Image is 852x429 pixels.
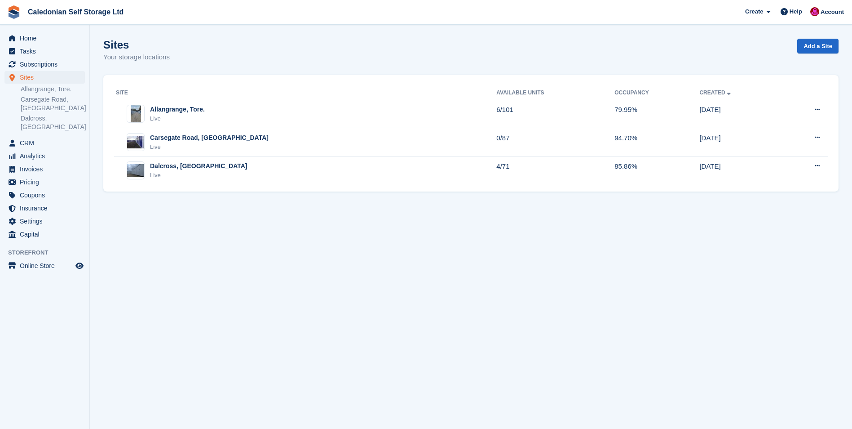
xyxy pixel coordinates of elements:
td: 4/71 [496,156,614,184]
span: Pricing [20,176,74,188]
span: Help [790,7,802,16]
img: Donald Mathieson [810,7,819,16]
span: CRM [20,137,74,149]
a: menu [4,189,85,201]
span: Insurance [20,202,74,214]
span: Storefront [8,248,89,257]
a: menu [4,45,85,58]
td: 6/101 [496,100,614,128]
div: Live [150,114,205,123]
span: Home [20,32,74,45]
div: Live [150,143,269,152]
span: Create [745,7,763,16]
span: Sites [20,71,74,84]
div: Dalcross, [GEOGRAPHIC_DATA] [150,161,247,171]
span: Tasks [20,45,74,58]
th: Available Units [496,86,614,100]
th: Site [114,86,496,100]
div: Live [150,171,247,180]
a: menu [4,202,85,214]
span: Capital [20,228,74,241]
div: Allangrange, Tore. [150,105,205,114]
span: Online Store [20,259,74,272]
span: Invoices [20,163,74,175]
td: 79.95% [614,100,699,128]
a: Preview store [74,260,85,271]
a: menu [4,163,85,175]
td: 85.86% [614,156,699,184]
img: Image of Dalcross, Inverness site [127,164,144,177]
img: Image of Allangrange, Tore. site [131,105,141,123]
a: menu [4,32,85,45]
p: Your storage locations [103,52,170,63]
td: 0/87 [496,128,614,156]
a: Carsegate Road, [GEOGRAPHIC_DATA] [21,95,85,112]
a: Allangrange, Tore. [21,85,85,94]
a: menu [4,137,85,149]
a: menu [4,259,85,272]
a: Created [699,89,732,96]
img: stora-icon-8386f47178a22dfd0bd8f6a31ec36ba5ce8667c1dd55bd0f319d3a0aa187defe.svg [7,5,21,19]
a: Add a Site [797,39,839,54]
td: [DATE] [699,156,781,184]
h1: Sites [103,39,170,51]
img: Image of Carsegate Road, Inverness site [127,136,144,149]
td: [DATE] [699,100,781,128]
a: menu [4,150,85,162]
span: Subscriptions [20,58,74,71]
a: Caledonian Self Storage Ltd [24,4,127,19]
td: [DATE] [699,128,781,156]
div: Carsegate Road, [GEOGRAPHIC_DATA] [150,133,269,143]
a: menu [4,228,85,241]
span: Analytics [20,150,74,162]
span: Coupons [20,189,74,201]
span: Settings [20,215,74,228]
span: Account [821,8,844,17]
a: Dalcross, [GEOGRAPHIC_DATA] [21,114,85,131]
td: 94.70% [614,128,699,156]
th: Occupancy [614,86,699,100]
a: menu [4,176,85,188]
a: menu [4,71,85,84]
a: menu [4,58,85,71]
a: menu [4,215,85,228]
